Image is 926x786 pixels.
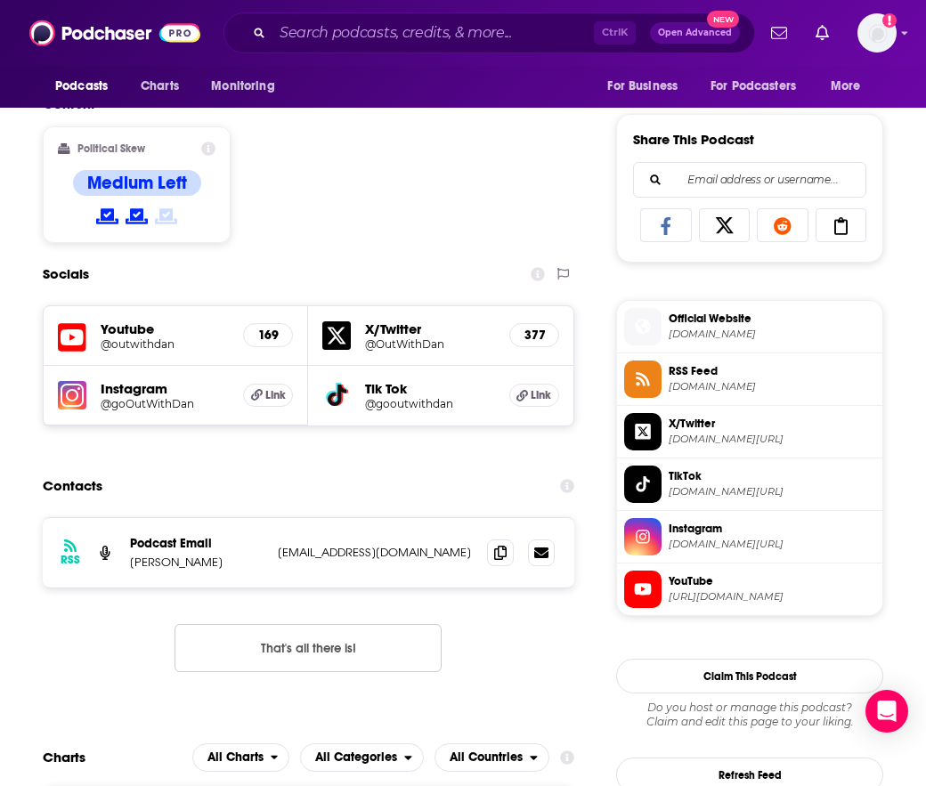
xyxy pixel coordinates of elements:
button: open menu [699,69,822,103]
a: Charts [129,69,190,103]
p: [EMAIL_ADDRESS][DOMAIN_NAME] [278,545,473,560]
span: Logged in as hconnor [857,13,897,53]
button: open menu [43,69,131,103]
span: Official Website [669,311,875,327]
div: Search podcasts, credits, & more... [223,12,755,53]
span: Podcasts [55,74,108,99]
a: @gooutwithdan [365,397,494,410]
a: Official Website[DOMAIN_NAME] [624,308,875,345]
span: Link [265,388,286,402]
span: All Categories [315,751,397,764]
span: YouTube [669,573,875,589]
button: Nothing here. [175,624,442,672]
h5: 169 [258,328,278,343]
span: More [831,74,861,99]
a: Link [509,384,559,407]
h2: Contacts [43,469,102,503]
h5: 377 [524,328,544,343]
a: YouTube[URL][DOMAIN_NAME] [624,571,875,608]
span: Instagram [669,521,875,537]
h2: Categories [300,743,424,772]
div: Search followers [633,162,866,198]
span: Ctrl K [594,21,636,45]
button: open menu [199,69,297,103]
a: Show notifications dropdown [764,18,794,48]
button: Claim This Podcast [616,659,883,693]
button: open menu [300,743,424,772]
button: open menu [435,743,549,772]
span: New [707,11,739,28]
span: For Business [607,74,678,99]
h5: Instagram [101,380,229,397]
button: open menu [818,69,883,103]
span: Open Advanced [658,28,732,37]
h5: Tik Tok [365,380,494,397]
h4: Medium Left [87,172,187,194]
svg: Add a profile image [882,13,897,28]
button: Open AdvancedNew [650,22,740,44]
h2: Charts [43,749,85,766]
span: https://www.youtube.com/@outwithdan [669,590,875,604]
img: Podchaser - Follow, Share and Rate Podcasts [29,16,200,50]
h2: Political Skew [77,142,145,155]
a: Share on Facebook [640,208,692,242]
h3: Share This Podcast [633,131,754,148]
a: Share on Reddit [757,208,808,242]
a: RSS Feed[DOMAIN_NAME] [624,361,875,398]
p: Podcast Email [130,536,264,551]
span: Monitoring [211,74,274,99]
span: anchor.fm [669,380,875,393]
a: Copy Link [816,208,867,242]
a: Show notifications dropdown [808,18,836,48]
a: X/Twitter[DOMAIN_NAME][URL] [624,413,875,450]
span: tiktok.com/@gooutwithdan [669,485,875,498]
span: For Podcasters [711,74,796,99]
button: open menu [192,743,290,772]
a: Instagram[DOMAIN_NAME][URL] [624,518,875,555]
span: All Countries [450,751,523,764]
input: Search podcasts, credits, & more... [272,19,594,47]
img: iconImage [58,381,86,409]
span: All Charts [207,751,264,764]
span: Do you host or manage this podcast? [616,701,883,715]
span: X/Twitter [669,416,875,432]
h5: X/Twitter [365,320,494,337]
h2: Countries [435,743,549,772]
div: Open Intercom Messenger [865,690,908,733]
button: open menu [595,69,700,103]
span: Charts [141,74,179,99]
h2: Socials [43,257,89,291]
h2: Platforms [192,743,290,772]
span: TikTok [669,468,875,484]
span: outwithdan.com [669,328,875,341]
span: RSS Feed [669,363,875,379]
span: instagram.com/goOutWithDan [669,538,875,551]
span: Link [531,388,551,402]
h5: Youtube [101,320,229,337]
div: Claim and edit this page to your liking. [616,701,883,729]
a: @OutWithDan [365,337,494,351]
span: twitter.com/OutWithDan [669,433,875,446]
a: @goOutWithDan [101,397,229,410]
a: Link [243,384,293,407]
a: Share on X/Twitter [699,208,751,242]
a: TikTok[DOMAIN_NAME][URL] [624,466,875,503]
h3: RSS [61,553,80,567]
input: Email address or username... [648,163,851,197]
img: User Profile [857,13,897,53]
p: [PERSON_NAME] [130,555,264,570]
button: Show profile menu [857,13,897,53]
a: @outwithdan [101,337,229,351]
